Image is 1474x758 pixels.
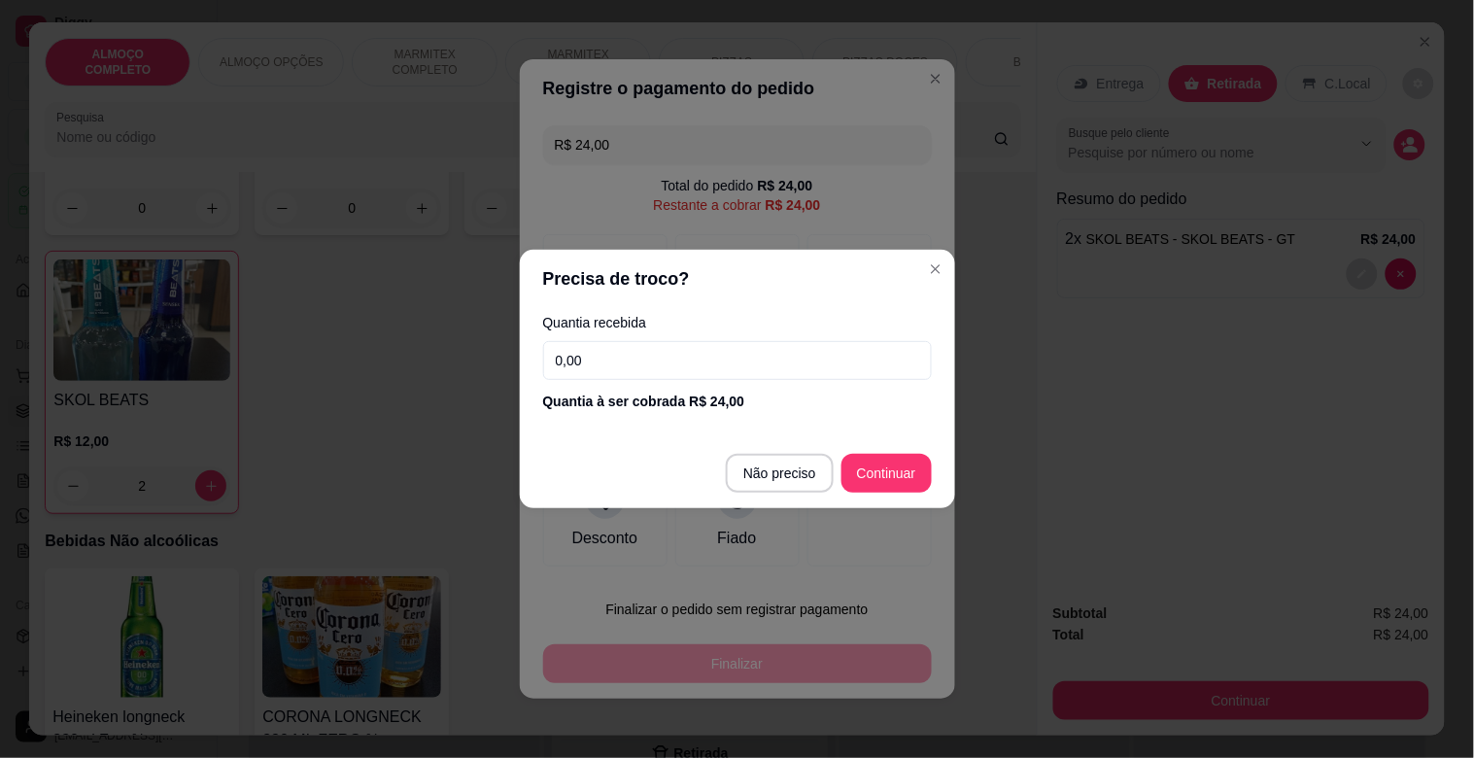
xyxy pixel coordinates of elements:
div: Quantia à ser cobrada R$ 24,00 [543,392,932,411]
button: Close [920,254,951,285]
header: Precisa de troco? [520,250,955,308]
label: Quantia recebida [543,316,932,329]
button: Não preciso [726,454,834,493]
button: Continuar [841,454,932,493]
